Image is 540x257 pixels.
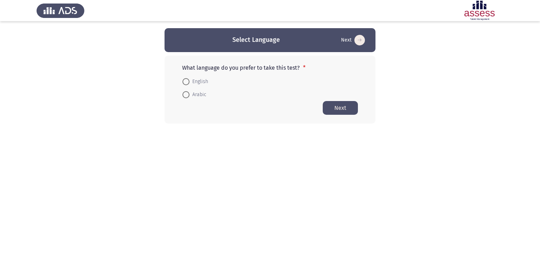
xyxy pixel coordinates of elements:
[232,36,280,44] h3: Select Language
[323,101,358,115] button: Start assessment
[189,90,206,99] span: Arabic
[189,77,208,86] span: English
[37,1,84,20] img: Assess Talent Management logo
[182,64,358,71] p: What language do you prefer to take this test?
[339,35,367,46] button: Start assessment
[456,1,503,20] img: Assessment logo of Development Assessment R1 (EN/AR)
